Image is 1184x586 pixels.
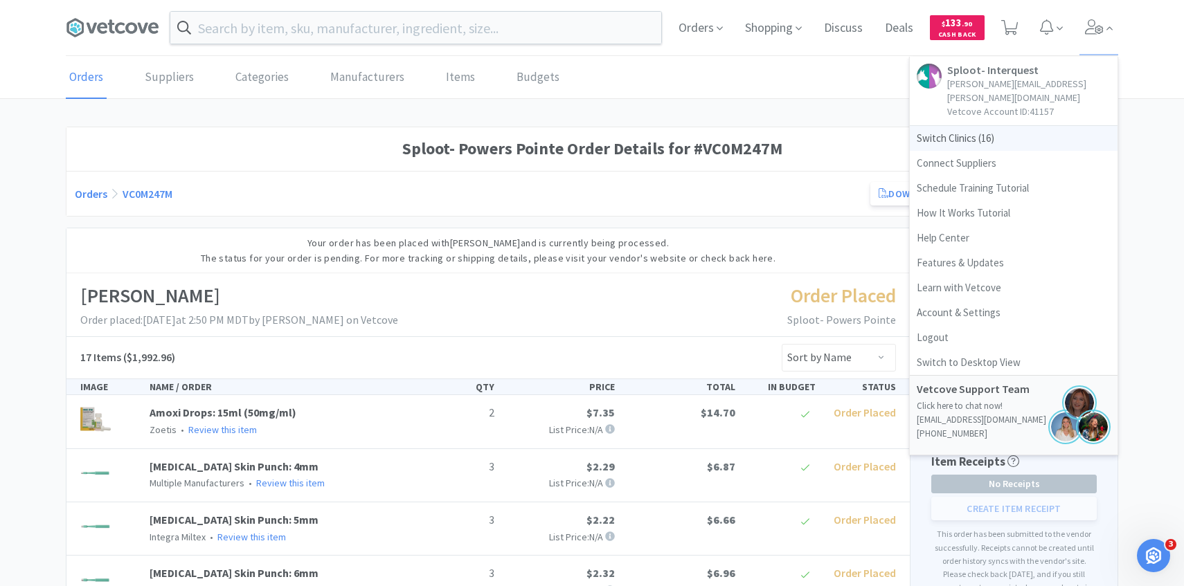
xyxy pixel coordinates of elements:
[150,477,244,489] span: Multiple Manufacturers
[80,404,111,434] img: 4b99a5490141414594e8cdde44a93cab_169590.jpeg
[620,379,741,394] div: TOTAL
[910,126,1118,151] span: Switch Clinics ( 16 )
[917,413,1111,427] p: [EMAIL_ADDRESS][DOMAIN_NAME]
[150,423,177,436] span: Zoetis
[586,566,615,580] span: $2.32
[931,452,1019,471] h5: Item Receipts
[879,22,919,35] a: Deals
[150,459,319,473] a: [MEDICAL_DATA] Skin Punch: 4mm
[420,379,500,394] div: QTY
[232,57,292,99] a: Categories
[910,151,1118,176] a: Connect Suppliers
[1048,410,1083,444] img: bridget.png
[586,513,615,527] span: $2.22
[66,57,107,99] a: Orders
[707,513,735,527] span: $6.66
[834,405,896,419] span: Order Placed
[910,201,1118,226] a: How It Works Tutorial
[947,77,1111,104] p: [PERSON_NAME][EMAIL_ADDRESS][PERSON_NAME][DOMAIN_NAME]
[179,423,186,436] span: •
[707,566,735,580] span: $6.96
[500,379,620,394] div: PRICE
[791,283,896,308] span: Order Placed
[80,458,111,488] img: 598683f3f5c04381b563d03308515ce8_63734.jpeg
[75,136,1109,162] h1: Sploot- Powers Pointe Order Details for #VC0M247M
[930,9,985,46] a: $133.90Cash Back
[834,459,896,473] span: Order Placed
[787,311,896,329] p: Sploot- Powers Pointe
[513,57,563,99] a: Budgets
[170,12,661,44] input: Search by item, sku, manufacturer, ingredient, size...
[870,182,967,205] a: Download CSV
[962,19,972,28] span: . 90
[821,379,902,394] div: STATUS
[910,250,1118,275] a: Features & Updates
[942,19,945,28] span: $
[208,531,215,543] span: •
[1165,539,1176,550] span: 3
[947,64,1111,77] h5: Sploot- Interquest
[256,477,325,489] a: Review this item
[141,57,197,99] a: Suppliers
[188,423,257,436] a: Review this item
[425,511,494,529] p: 3
[910,57,1118,126] a: Sploot- Interquest[PERSON_NAME][EMAIL_ADDRESS][PERSON_NAME][DOMAIN_NAME]Vetcove Account ID:41157
[217,531,286,543] a: Review this item
[80,311,398,329] p: Order placed: [DATE] at 2:50 PM MDT by [PERSON_NAME] on Vetcove
[505,475,615,491] p: List Price: N/A
[80,280,398,311] h1: [PERSON_NAME]
[741,379,821,394] div: IN BUDGET
[818,22,868,35] a: Discuss
[442,57,478,99] a: Items
[938,31,976,40] span: Cash Back
[834,513,896,527] span: Order Placed
[80,511,111,542] img: 34a911e129384ac790c43925be6a2d7d_63735.jpeg
[246,477,254,489] span: •
[425,458,494,476] p: 3
[80,349,175,367] h5: ($1,992.96)
[505,529,615,544] p: List Price: N/A
[425,565,494,583] p: 3
[932,475,1096,493] span: No Receipts
[910,325,1118,350] a: Logout
[425,404,494,422] p: 2
[150,513,319,527] a: [MEDICAL_DATA] Skin Punch: 5mm
[910,275,1118,300] a: Learn with Vetcove
[150,531,206,543] span: Integra Miltex
[947,104,1111,118] p: Vetcove Account ID: 41157
[942,16,972,29] span: 133
[910,176,1118,201] a: Schedule Training Tutorial
[917,427,1111,441] p: [PHONE_NUMBER]
[144,379,420,394] div: NAME / ORDER
[80,350,121,364] span: 17 Items
[917,383,1055,396] h5: Vetcove Support Team
[1137,539,1170,572] iframe: Intercom live chat
[150,566,319,580] a: [MEDICAL_DATA] Skin Punch: 6mm
[150,405,296,419] a: Amoxi Drops: 15ml (50mg/ml)
[586,459,615,473] span: $2.29
[327,57,408,99] a: Manufacturers
[1062,385,1097,420] img: jules.png
[75,379,144,394] div: IMAGE
[75,187,107,201] a: Orders
[123,187,172,201] a: VC0M247M
[701,405,735,419] span: $14.70
[910,350,1118,375] a: Switch to Desktop View
[505,422,615,437] p: List Price: N/A
[707,459,735,473] span: $6.87
[586,405,615,419] span: $7.35
[1076,410,1111,444] img: jennifer.png
[910,226,1118,250] a: Help Center
[66,228,910,274] div: Your order has been placed with [PERSON_NAME] and is currently being processed. The status for yo...
[917,400,1003,412] a: Click here to chat now!
[834,566,896,580] span: Order Placed
[910,300,1118,325] a: Account & Settings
